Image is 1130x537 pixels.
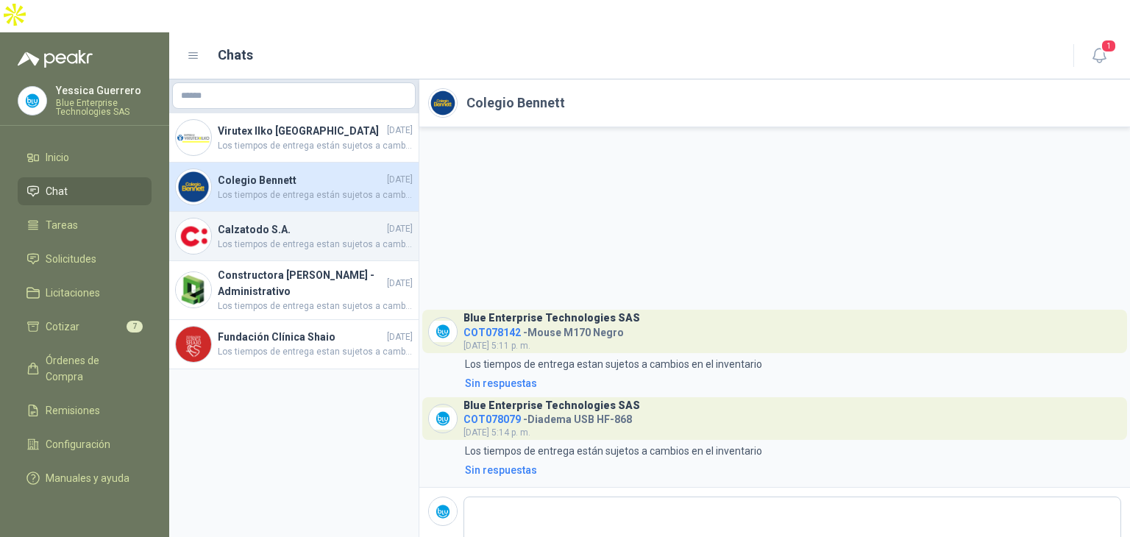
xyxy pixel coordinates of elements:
[429,89,457,117] img: Company Logo
[18,279,152,307] a: Licitaciones
[18,346,152,391] a: Órdenes de Compra
[46,285,100,301] span: Licitaciones
[463,427,530,438] span: [DATE] 5:14 p. m.
[1101,39,1117,53] span: 1
[463,327,521,338] span: COT078142
[463,413,521,425] span: COT078079
[463,323,640,337] h4: - Mouse M170 Negro
[18,211,152,239] a: Tareas
[429,318,457,346] img: Company Logo
[18,313,152,341] a: Cotizar7
[218,123,384,139] h4: Virutex Ilko [GEOGRAPHIC_DATA]
[176,327,211,362] img: Company Logo
[218,345,413,359] span: Los tiempos de entrega estan sujetos a cambios en el inventario
[46,149,69,166] span: Inicio
[46,217,78,233] span: Tareas
[218,139,413,153] span: Los tiempos de entrega están sujetos a cambios en el inventario
[387,124,413,138] span: [DATE]
[218,188,413,202] span: Los tiempos de entrega están sujetos a cambios en el inventario
[465,375,537,391] div: Sin respuestas
[18,464,152,492] a: Manuales y ayuda
[466,93,565,113] h2: Colegio Bennett
[218,221,384,238] h4: Calzatodo S.A.
[218,329,384,345] h4: Fundación Clínica Shaio
[1086,43,1112,69] button: 1
[463,410,640,424] h4: - Diadema USB HF-868
[465,356,762,372] p: Los tiempos de entrega estan sujetos a cambios en el inventario
[18,143,152,171] a: Inicio
[176,218,211,254] img: Company Logo
[169,212,419,261] a: Company LogoCalzatodo S.A.[DATE]Los tiempos de entrega estan sujetos a cambios en el inventario
[127,321,143,332] span: 7
[176,169,211,205] img: Company Logo
[218,45,253,65] h1: Chats
[463,341,530,351] span: [DATE] 5:11 p. m.
[429,497,457,525] img: Company Logo
[176,120,211,155] img: Company Logo
[169,113,419,163] a: Company LogoVirutex Ilko [GEOGRAPHIC_DATA][DATE]Los tiempos de entrega están sujetos a cambios en...
[46,183,68,199] span: Chat
[46,319,79,335] span: Cotizar
[56,85,152,96] p: Yessica Guerrero
[46,402,100,419] span: Remisiones
[46,436,110,452] span: Configuración
[176,272,211,307] img: Company Logo
[465,443,762,459] p: Los tiempos de entrega están sujetos a cambios en el inventario
[46,470,129,486] span: Manuales y ayuda
[462,375,1121,391] a: Sin respuestas
[18,430,152,458] a: Configuración
[169,163,419,212] a: Company LogoColegio Bennett[DATE]Los tiempos de entrega están sujetos a cambios en el inventario
[463,314,640,322] h3: Blue Enterprise Technologies SAS
[218,172,384,188] h4: Colegio Bennett
[18,245,152,273] a: Solicitudes
[18,177,152,205] a: Chat
[463,402,640,410] h3: Blue Enterprise Technologies SAS
[218,238,413,252] span: Los tiempos de entrega estan sujetos a cambios en el inventario
[46,251,96,267] span: Solicitudes
[387,277,413,291] span: [DATE]
[387,173,413,187] span: [DATE]
[465,462,537,478] div: Sin respuestas
[169,261,419,320] a: Company LogoConstructora [PERSON_NAME] - Administrativo[DATE]Los tiempos de entrega estan sujetos...
[18,87,46,115] img: Company Logo
[429,405,457,433] img: Company Logo
[18,396,152,424] a: Remisiones
[218,267,384,299] h4: Constructora [PERSON_NAME] - Administrativo
[218,299,413,313] span: Los tiempos de entrega estan sujetos a cambios en el inventario
[18,50,93,68] img: Logo peakr
[169,320,419,369] a: Company LogoFundación Clínica Shaio[DATE]Los tiempos de entrega estan sujetos a cambios en el inv...
[387,222,413,236] span: [DATE]
[46,352,138,385] span: Órdenes de Compra
[56,99,152,116] p: Blue Enterprise Technologies SAS
[462,462,1121,478] a: Sin respuestas
[387,330,413,344] span: [DATE]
